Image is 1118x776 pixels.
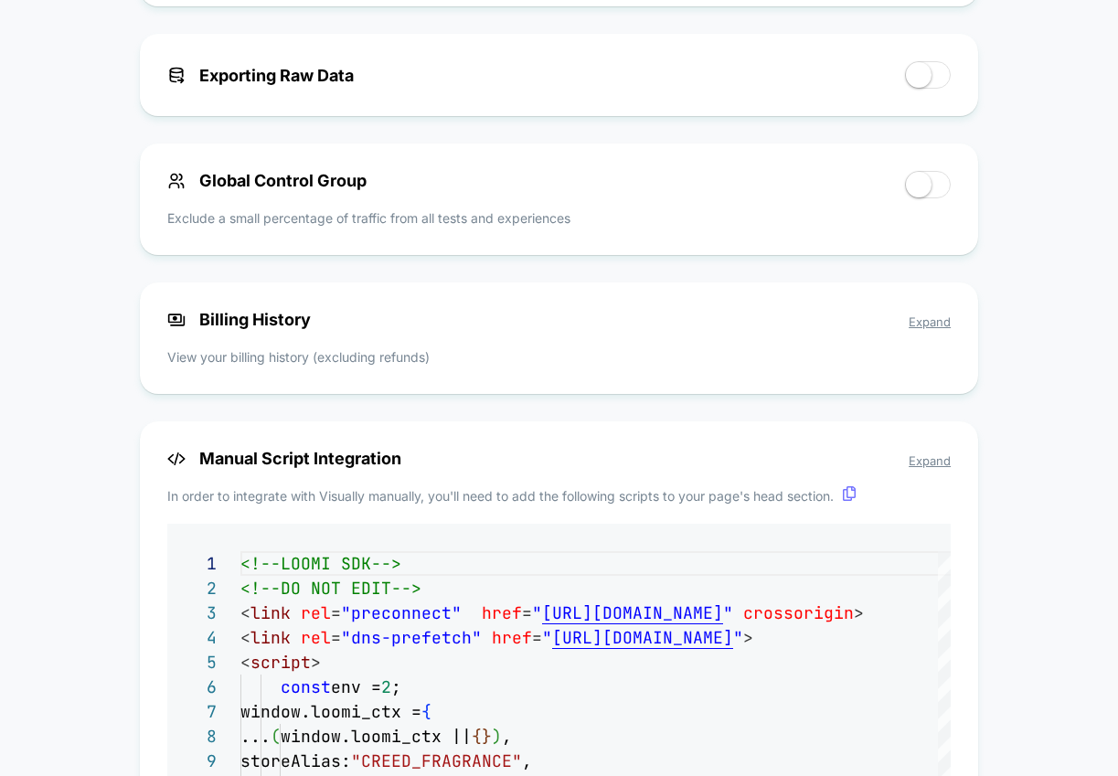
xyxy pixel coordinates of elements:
[167,347,951,367] p: View your billing history (excluding refunds)
[167,171,367,190] span: Global Control Group
[909,453,951,468] span: Expand
[167,208,570,228] p: Exclude a small percentage of traffic from all tests and experiences
[167,486,951,505] p: In order to integrate with Visually manually, you'll need to add the following scripts to your pa...
[167,66,354,85] span: Exporting Raw Data
[909,314,951,329] span: Expand
[167,449,951,468] span: Manual Script Integration
[167,310,951,329] span: Billing History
